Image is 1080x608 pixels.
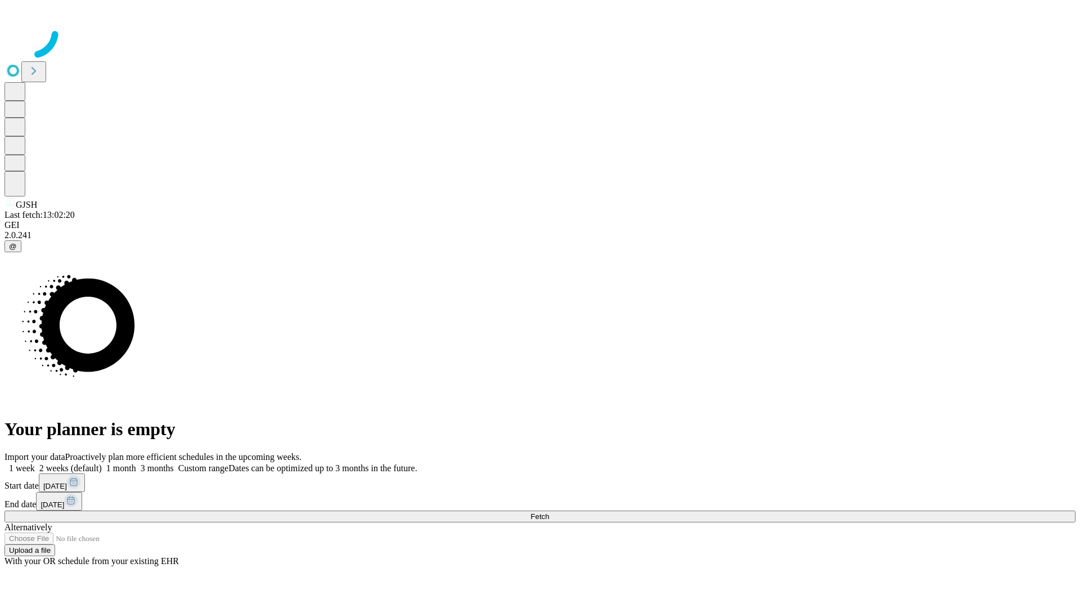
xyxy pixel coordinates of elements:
[4,419,1075,440] h1: Your planner is empty
[228,463,417,473] span: Dates can be optimized up to 3 months in the future.
[40,500,64,509] span: [DATE]
[4,240,21,252] button: @
[4,511,1075,522] button: Fetch
[178,463,228,473] span: Custom range
[39,473,85,492] button: [DATE]
[4,522,52,532] span: Alternatively
[39,463,102,473] span: 2 weeks (default)
[4,452,65,462] span: Import your data
[4,210,75,220] span: Last fetch: 13:02:20
[9,242,17,251] span: @
[106,463,136,473] span: 1 month
[530,512,549,521] span: Fetch
[36,492,82,511] button: [DATE]
[4,556,179,566] span: With your OR schedule from your existing EHR
[4,473,1075,492] div: Start date
[9,463,35,473] span: 1 week
[65,452,301,462] span: Proactively plan more efficient schedules in the upcoming weeks.
[4,230,1075,240] div: 2.0.241
[141,463,174,473] span: 3 months
[4,220,1075,230] div: GEI
[4,544,55,556] button: Upload a file
[4,492,1075,511] div: End date
[43,482,67,490] span: [DATE]
[16,200,37,209] span: GJSH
